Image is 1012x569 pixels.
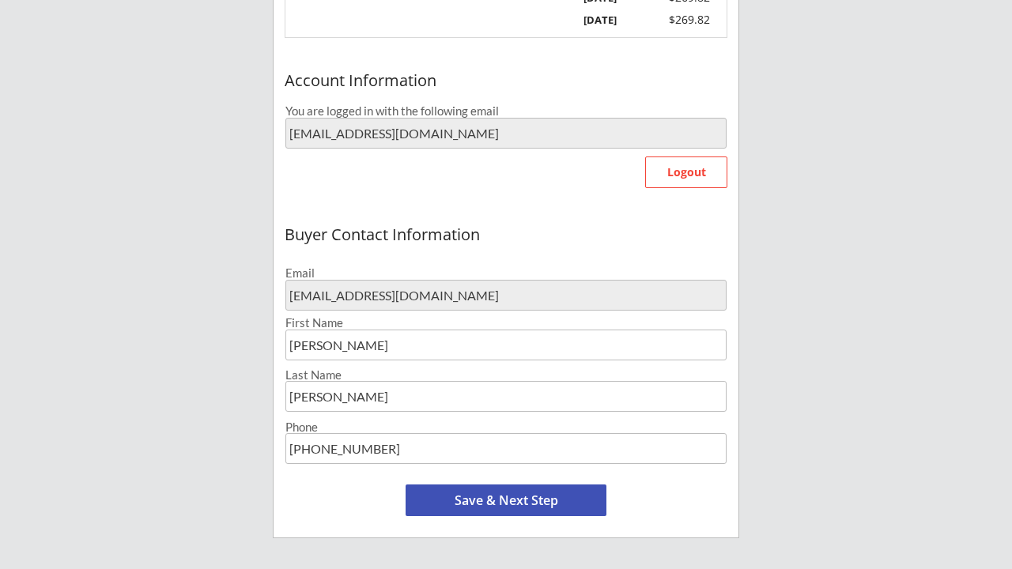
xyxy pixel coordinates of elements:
div: Last Name [285,369,727,381]
button: Save & Next Step [406,484,606,516]
div: Buyer Contact Information [285,226,727,243]
div: Account Information [285,72,727,89]
div: $269.82 [632,12,710,28]
div: [DATE] [532,13,617,27]
div: You are logged in with the following email [285,105,727,117]
div: First Name [285,317,727,329]
div: Phone [285,421,727,433]
button: Logout [645,156,727,188]
div: Email [285,267,727,279]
